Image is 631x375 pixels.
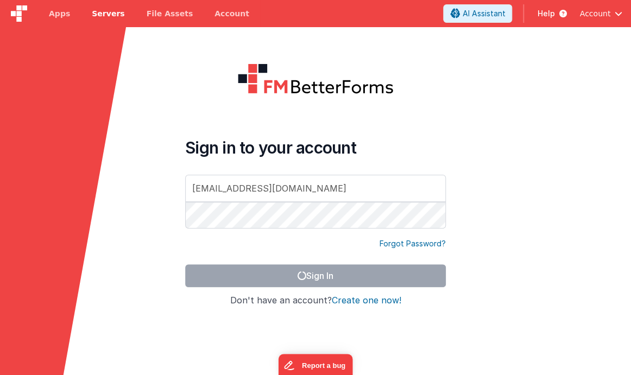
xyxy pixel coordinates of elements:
span: Apps [49,8,70,19]
button: Sign In [185,264,446,287]
span: File Assets [147,8,193,19]
button: Account [579,8,622,19]
span: Account [579,8,610,19]
input: Email Address [185,175,446,202]
h4: Sign in to your account [185,138,446,157]
span: Servers [92,8,124,19]
a: Forgot Password? [380,238,446,249]
button: Create one now! [332,296,401,306]
button: AI Assistant [443,4,512,23]
span: Help [537,8,554,19]
span: AI Assistant [462,8,505,19]
h4: Don't have an account? [185,296,446,306]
